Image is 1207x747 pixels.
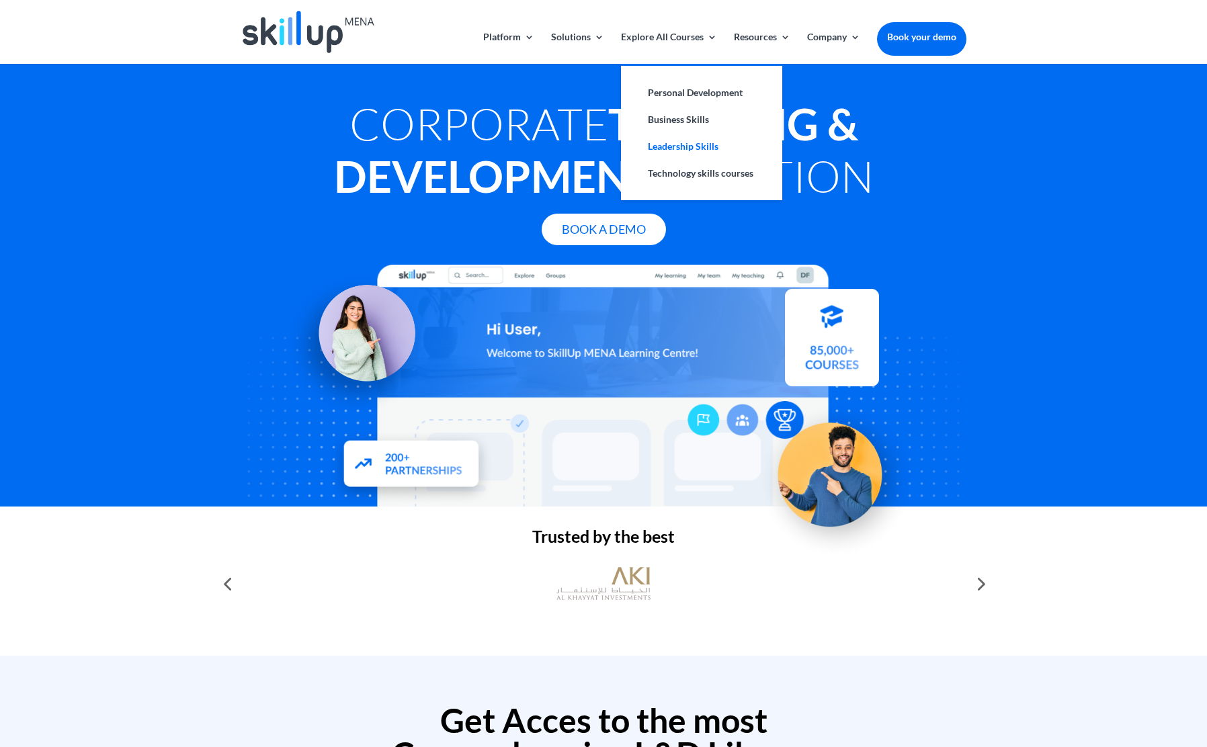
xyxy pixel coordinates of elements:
[334,97,858,202] strong: Training & Development
[976,602,1207,747] iframe: Chat Widget
[243,11,374,53] img: Skillup Mena
[634,79,769,106] a: Personal Development
[284,269,429,414] img: Learning Management Solution - SkillUp
[785,295,879,392] img: Courses library - SkillUp MENA
[756,394,916,554] img: Upskill your workforce - SkillUp
[241,97,966,209] h1: Corporate Solution
[634,160,769,187] a: Technology skills courses
[542,214,666,245] a: Book A Demo
[483,32,534,64] a: Platform
[807,32,860,64] a: Company
[241,528,966,552] h2: Trusted by the best
[551,32,604,64] a: Solutions
[877,22,966,52] a: Book your demo
[621,32,717,64] a: Explore All Courses
[328,428,495,506] img: Partners - SkillUp Mena
[634,106,769,133] a: Business Skills
[734,32,790,64] a: Resources
[556,560,651,607] img: al khayyat investments logo
[634,133,769,160] a: Leadership Skills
